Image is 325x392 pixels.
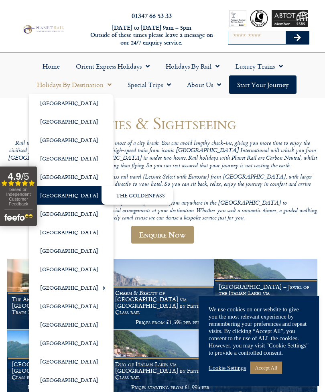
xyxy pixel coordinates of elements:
[29,223,114,242] a: [GEOGRAPHIC_DATA]
[7,259,111,330] a: The Andean Explorer – [GEOGRAPHIC_DATA] by Luxury Train 2025 Prices from £3,000 per person
[227,57,291,75] a: Luxury Trains
[29,260,114,278] a: [GEOGRAPHIC_DATA]
[214,259,318,330] a: [GEOGRAPHIC_DATA] – Jewel of the Italian Lakes via [GEOGRAPHIC_DATA] by First Class rail Prices s...
[286,31,309,44] button: Search
[102,186,173,205] a: The GoldenPass
[35,57,68,75] a: Home
[179,75,229,94] a: About Us
[29,297,114,315] a: [GEOGRAPHIC_DATA]
[120,75,179,94] a: Special Trips
[219,284,313,309] h1: [GEOGRAPHIC_DATA] – Jewel of the Italian Lakes via [GEOGRAPHIC_DATA] by First Class rail
[209,306,309,356] div: We use cookies on our website to give you the most relevant experience by remembering your prefer...
[111,259,214,330] a: Charm & Beauty of [GEOGRAPHIC_DATA] via [GEOGRAPHIC_DATA] by First Class rail Prices from £1,595 ...
[68,57,158,75] a: Orient Express Holidays
[29,94,114,112] a: [GEOGRAPHIC_DATA]
[7,114,318,132] h1: Cities & Sightseeing
[89,24,215,47] h6: [DATE] to [DATE] 9am – 5pm Outside of these times please leave a message on our 24/7 enquiry serv...
[29,186,114,205] a: [GEOGRAPHIC_DATA]
[22,24,65,35] img: Planet Rail Train Holidays Logo
[29,205,114,223] a: [GEOGRAPHIC_DATA]
[102,186,173,205] ul: [GEOGRAPHIC_DATA]
[7,140,318,170] p: Rail travel really is the best way to make the most of a city break. You can avoid lengthy check-...
[250,362,282,374] a: Accept All
[29,352,114,371] a: [GEOGRAPHIC_DATA]
[29,112,114,131] a: [GEOGRAPHIC_DATA]
[229,75,297,94] a: Start your Journey
[29,75,120,94] a: Holidays by Destination
[12,319,106,325] p: Prices from £3,000 per person
[29,149,114,168] a: [GEOGRAPHIC_DATA]
[29,334,114,352] a: [GEOGRAPHIC_DATA]
[219,374,313,387] h1: Porto & Lisbon by First Class Rail & return by air
[7,200,318,222] p: We can tailor-make your city break by including rail travel from anywhere in the [GEOGRAPHIC_DATA...
[12,296,106,315] h1: The Andean Explorer – [GEOGRAPHIC_DATA] by Luxury Train 2025
[29,242,114,260] a: [GEOGRAPHIC_DATA]
[12,361,106,380] h1: [GEOGRAPHIC_DATA] & [GEOGRAPHIC_DATA] by First Class rail
[29,168,114,186] a: [GEOGRAPHIC_DATA]
[115,319,209,325] p: Prices from £1,595 per person
[131,226,194,244] a: Enquire Now
[115,290,209,315] h1: Charm & Beauty of [GEOGRAPHIC_DATA] via [GEOGRAPHIC_DATA] by First Class rail
[29,315,114,334] a: [GEOGRAPHIC_DATA]
[29,278,114,297] a: [GEOGRAPHIC_DATA]
[158,57,227,75] a: Holidays by Rail
[29,131,114,149] a: [GEOGRAPHIC_DATA]
[29,371,114,389] a: [GEOGRAPHIC_DATA]
[115,361,209,380] h1: Duo of Italian Lakes via [GEOGRAPHIC_DATA] by First Class rail
[4,57,321,94] nav: Menu
[7,174,318,196] p: All our City Break holidays include First Class rail travel (Leisure Select with Eurostar) from [...
[209,364,246,372] a: Cookie Settings
[132,11,172,20] a: 01347 66 53 33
